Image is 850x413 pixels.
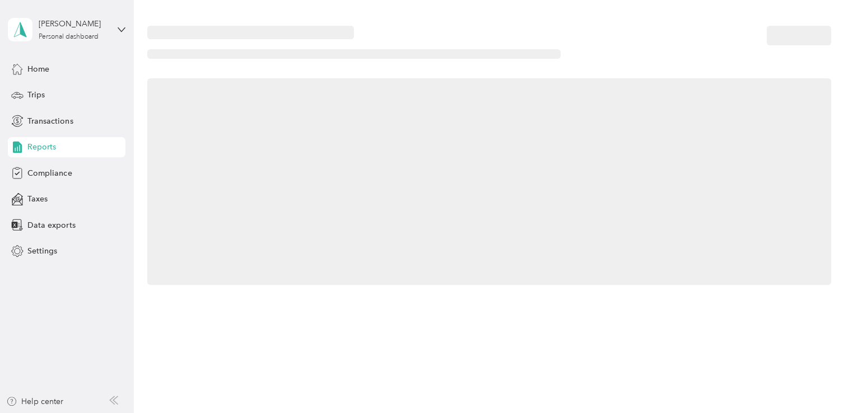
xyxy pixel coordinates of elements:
span: Settings [27,245,57,257]
span: Data exports [27,219,75,231]
span: Trips [27,89,45,101]
button: Help center [6,396,63,407]
span: Reports [27,141,56,153]
span: Transactions [27,115,73,127]
span: Compliance [27,167,72,179]
div: [PERSON_NAME] [39,18,109,30]
iframe: Everlance-gr Chat Button Frame [787,350,850,413]
div: Personal dashboard [39,34,99,40]
span: Taxes [27,193,48,205]
span: Home [27,63,49,75]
